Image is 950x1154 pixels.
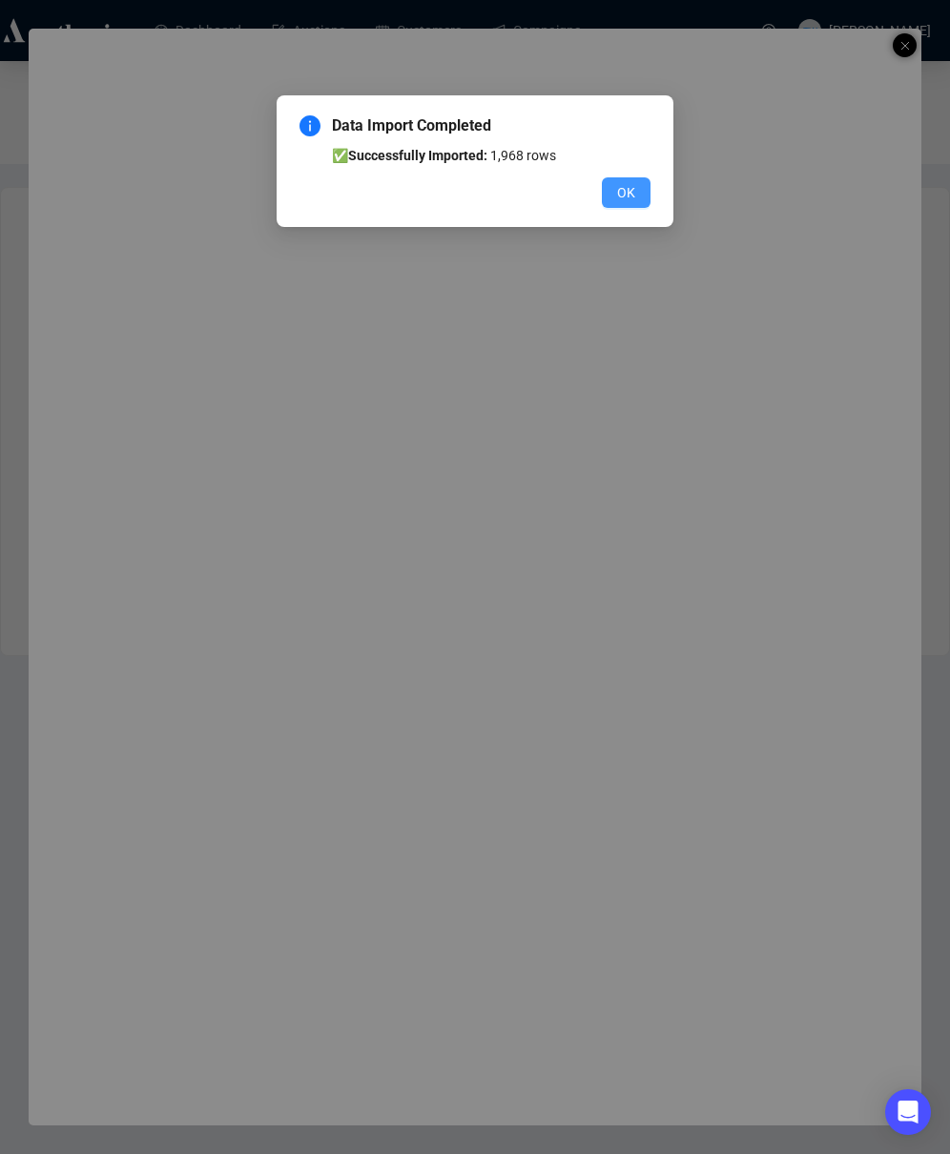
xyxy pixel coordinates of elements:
[602,177,651,208] button: OK
[885,1089,931,1135] div: Open Intercom Messenger
[332,114,651,137] span: Data Import Completed
[617,182,635,203] span: OK
[299,115,320,136] span: info-circle
[332,145,651,166] li: ✅ 1,968 rows
[348,148,487,163] b: Successfully Imported:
